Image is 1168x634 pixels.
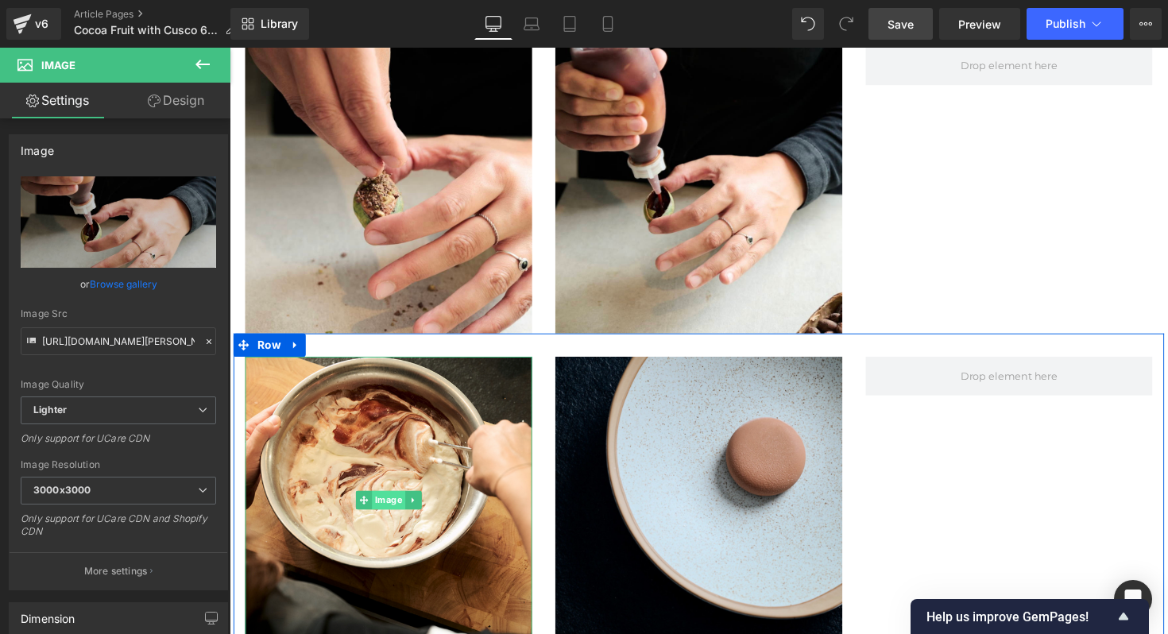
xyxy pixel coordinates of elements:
[25,293,57,317] span: Row
[21,603,75,625] div: Dimension
[84,564,148,578] p: More settings
[180,454,196,474] a: Expand / Collapse
[33,484,91,496] b: 3000x3000
[21,379,216,390] div: Image Quality
[830,8,862,40] button: Redo
[6,8,61,40] a: v6
[888,16,914,33] span: Save
[21,276,216,292] div: or
[21,432,216,455] div: Only support for UCare CDN
[1114,580,1152,618] div: Open Intercom Messenger
[1130,8,1162,40] button: More
[32,14,52,34] div: v6
[926,607,1133,626] button: Show survey - Help us improve GemPages!
[939,8,1020,40] a: Preview
[261,17,298,31] span: Library
[41,59,75,72] span: Image
[792,8,824,40] button: Undo
[74,24,219,37] span: Cocoa Fruit with Cusco 65%
[21,459,216,470] div: Image Resolution
[33,404,67,416] b: Lighter
[146,454,180,474] span: Image
[958,16,1001,33] span: Preview
[474,8,512,40] a: Desktop
[90,270,157,298] a: Browse gallery
[74,8,249,21] a: Article Pages
[10,552,227,590] button: More settings
[230,8,309,40] a: New Library
[926,609,1114,624] span: Help us improve GemPages!
[21,327,216,355] input: Link
[57,293,78,317] a: Expand / Collapse
[21,308,216,319] div: Image Src
[118,83,234,118] a: Design
[512,8,551,40] a: Laptop
[21,135,54,157] div: Image
[1027,8,1124,40] button: Publish
[1046,17,1085,30] span: Publish
[589,8,627,40] a: Mobile
[21,512,216,548] div: Only support for UCare CDN and Shopify CDN
[551,8,589,40] a: Tablet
